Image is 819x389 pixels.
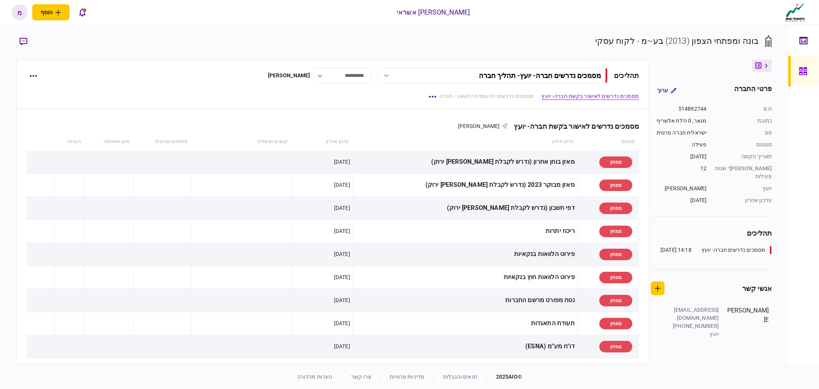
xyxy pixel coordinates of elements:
div: ממתין [599,295,632,306]
th: סטטוס [578,133,639,151]
div: מאזן בוחן אחרון (נדרש לקבלת [PERSON_NAME] ירוק) [356,153,575,171]
div: © 2025 AIO [486,373,522,381]
div: מסמכים נדרשים חברה- יועץ [702,246,765,254]
div: [DATE] [334,227,350,235]
a: הערות מהדורה [297,374,333,380]
div: [DATE] [334,204,350,212]
div: [DATE] [651,153,706,161]
div: ח.פ [714,105,772,113]
th: סיווג אוטומטי [85,133,134,151]
div: ממתין [599,203,632,214]
div: [DATE] [334,250,350,258]
div: מגאר, 0 ח'לת אלשריף [651,117,706,125]
div: 514892744 [651,105,706,113]
div: [PERSON_NAME] [726,306,769,338]
a: מסמכים נדרשים להעמדת הלוואה - חברה [439,92,534,100]
div: [DATE] [334,181,350,189]
div: [EMAIL_ADDRESS][DOMAIN_NAME] [669,306,719,322]
div: ממתין [599,156,632,168]
th: פריט מידע [353,133,577,151]
div: ממתין [599,226,632,237]
div: יועץ [714,185,772,193]
button: מסמכים נדרשים חברה- יועץ- תהליך חברה [377,68,608,83]
th: מסמכים שהועלו [134,133,191,151]
div: בונה ומפתחי הצפון (2013) בע~מ - לקוח עסקי [595,35,759,47]
div: [DATE] [334,319,350,327]
div: [DATE] [651,196,706,204]
div: מסמכים נדרשים חברה- יועץ - תהליך חברה [479,71,601,80]
button: פתח רשימת התראות [74,4,90,20]
div: [DATE] [334,158,350,166]
th: הערות [55,133,85,151]
div: ישראלית חברה פרטית [651,129,706,137]
div: 12 [651,165,706,181]
div: ממתין [599,341,632,352]
div: [PERSON_NAME] אשראי [397,7,470,17]
a: תנאים והגבלות [443,374,477,380]
th: קבצים שנשלחו [191,133,292,151]
div: דו"ח מע"מ (ESNA) [356,338,575,355]
img: client company logo [784,3,807,22]
div: תהליכים [651,228,772,238]
div: ממתין [599,272,632,283]
div: דו"ח ביטוח לאומי עובדים (טופס 102) [356,361,575,378]
div: ממתין [599,180,632,191]
div: תעודת התאגדות [356,315,575,332]
div: [DATE] [334,273,350,281]
button: פתח תפריט להוספת לקוח [32,4,69,20]
div: [DATE] [334,342,350,350]
div: תהליכים [614,70,639,81]
div: נסח מפורט מרשם החברות [356,292,575,309]
div: [PERSON_NAME]׳ שנות פעילות [714,165,772,181]
a: צרו קשר [351,374,371,380]
div: [DATE] [334,296,350,304]
div: [PERSON_NAME] [651,185,706,193]
a: מסמכים נדרשים לאישור בקשת חברה- יועץ [542,92,639,100]
a: מדיניות פרטיות [390,374,424,380]
div: אנשי קשר [742,283,772,294]
a: מסמכים נדרשים חברה- יועץ14:18 [DATE] [660,246,772,254]
div: פרטי החברה [734,83,772,97]
button: מ [12,4,28,20]
th: עדכון אחרון [292,133,353,151]
div: מסמכים נדרשים לאישור בקשת חברה- יועץ [508,122,639,130]
div: פירוט הלוואות חוץ בנקאיות [356,269,575,286]
div: דפי חשבון (נדרש לקבלת [PERSON_NAME] ירוק) [356,199,575,217]
div: ממתין [599,318,632,329]
div: סוג [714,129,772,137]
span: [PERSON_NAME] [458,123,500,129]
div: סטטוס [714,141,772,149]
div: ריכוז יתרות [356,223,575,240]
div: מאזן מבוקר 2023 (נדרש לקבלת [PERSON_NAME] ירוק) [356,176,575,194]
div: ממתין [599,249,632,260]
div: יועץ [669,330,719,338]
div: פירוט הלוואות בנקאיות [356,246,575,263]
div: פעילה [651,141,706,149]
button: ערוך [651,83,683,97]
div: כתובת [714,117,772,125]
div: תאריך הקמה [714,153,772,161]
div: עדכון אחרון [714,196,772,204]
div: [PERSON_NAME] [268,71,310,80]
div: 14:18 [DATE] [660,246,692,254]
div: [PHONE_NUMBER] [669,322,719,330]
